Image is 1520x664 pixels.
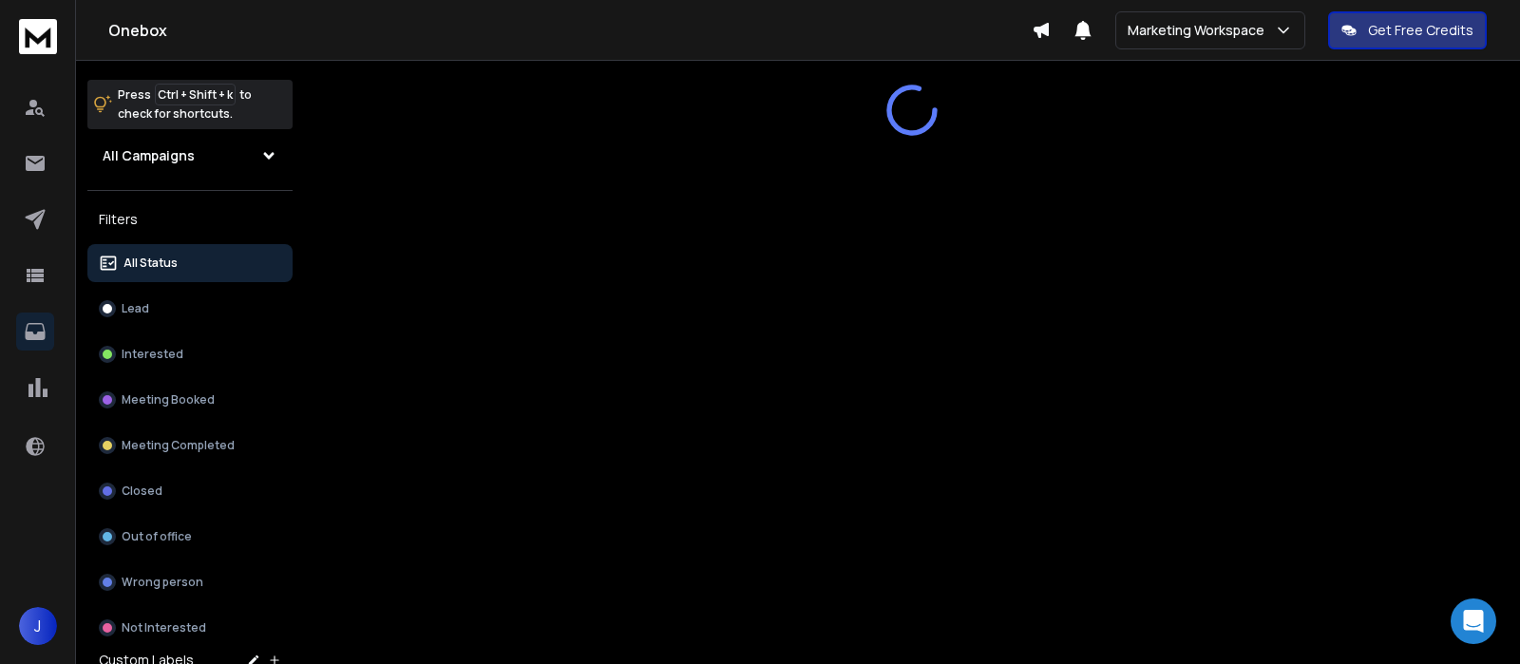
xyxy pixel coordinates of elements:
button: Out of office [87,518,293,556]
button: Meeting Booked [87,381,293,419]
button: J [19,607,57,645]
h1: Onebox [108,19,1032,42]
h1: All Campaigns [103,146,195,165]
button: Meeting Completed [87,427,293,465]
button: All Campaigns [87,137,293,175]
button: All Status [87,244,293,282]
p: Wrong person [122,575,203,590]
p: All Status [123,256,178,271]
div: Open Intercom Messenger [1451,598,1496,644]
img: logo [19,19,57,54]
p: Marketing Workspace [1128,21,1272,40]
button: Not Interested [87,609,293,647]
p: Out of office [122,529,192,544]
p: Meeting Booked [122,392,215,408]
p: Press to check for shortcuts. [118,85,252,123]
button: Closed [87,472,293,510]
button: Wrong person [87,563,293,601]
p: Closed [122,484,162,499]
p: Interested [122,347,183,362]
button: Lead [87,290,293,328]
span: Ctrl + Shift + k [155,84,236,105]
p: Lead [122,301,149,316]
h3: Filters [87,206,293,233]
p: Meeting Completed [122,438,235,453]
p: Get Free Credits [1368,21,1473,40]
p: Not Interested [122,620,206,636]
button: Get Free Credits [1328,11,1487,49]
button: Interested [87,335,293,373]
